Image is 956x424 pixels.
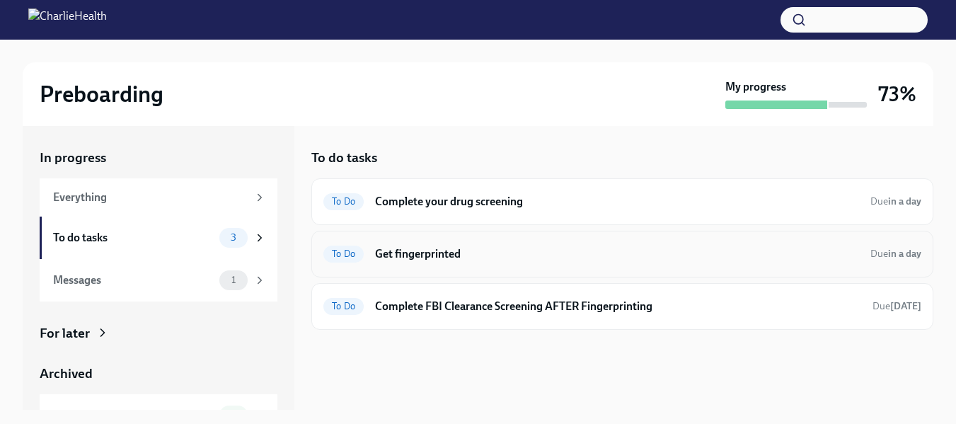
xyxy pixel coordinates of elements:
h6: Get fingerprinted [375,246,859,262]
span: Due [870,195,921,207]
strong: [DATE] [890,300,921,312]
a: To DoGet fingerprintedDuein a day [323,243,921,265]
h5: To do tasks [311,149,377,167]
a: For later [40,324,277,343]
a: To DoComplete your drug screeningDuein a day [323,190,921,213]
a: Archived [40,365,277,383]
span: September 13th, 2025 09:00 [873,299,921,313]
h3: 73% [878,81,916,107]
div: Completed tasks [53,408,214,423]
span: To Do [323,301,364,311]
h6: Complete your drug screening [375,194,859,210]
a: To DoComplete FBI Clearance Screening AFTER FingerprintingDue[DATE] [323,295,921,318]
span: September 10th, 2025 09:00 [870,247,921,260]
span: 1 [223,275,244,285]
strong: in a day [888,248,921,260]
img: CharlieHealth [28,8,107,31]
a: To do tasks3 [40,217,277,259]
div: Everything [53,190,248,205]
span: 3 [222,232,245,243]
span: To Do [323,196,364,207]
a: In progress [40,149,277,167]
span: Due [870,248,921,260]
span: To Do [323,248,364,259]
a: Messages1 [40,259,277,302]
h6: Complete FBI Clearance Screening AFTER Fingerprinting [375,299,861,314]
div: For later [40,324,90,343]
span: September 10th, 2025 09:00 [870,195,921,208]
strong: My progress [725,79,786,95]
div: Messages [53,273,214,288]
h2: Preboarding [40,80,163,108]
div: To do tasks [53,230,214,246]
strong: in a day [888,195,921,207]
span: Due [873,300,921,312]
a: Everything [40,178,277,217]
